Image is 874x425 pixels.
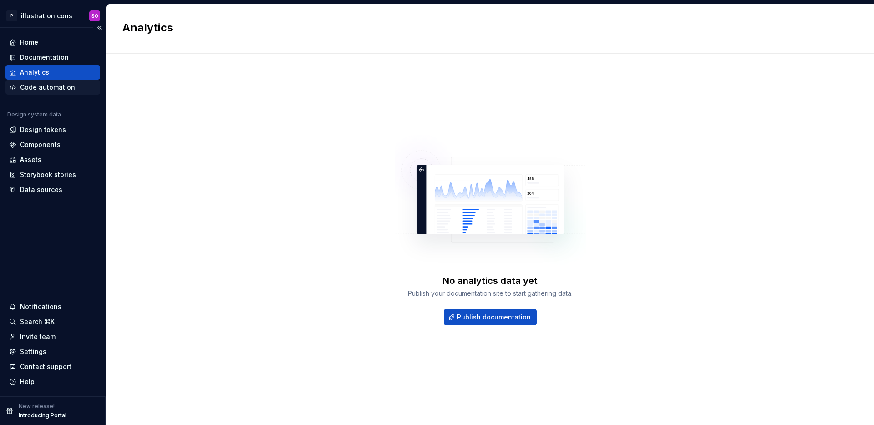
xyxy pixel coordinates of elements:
div: No analytics data yet [442,274,538,287]
a: Design tokens [5,122,100,137]
button: Collapse sidebar [93,21,106,34]
div: Components [20,140,61,149]
span: Publish documentation [457,313,531,322]
div: Storybook stories [20,170,76,179]
div: Contact support [20,362,71,371]
a: Invite team [5,329,100,344]
h2: Analytics [122,20,847,35]
div: Data sources [20,185,62,194]
button: Search ⌘K [5,314,100,329]
button: Contact support [5,359,100,374]
div: Design system data [7,111,61,118]
a: Data sources [5,182,100,197]
div: Code automation [20,83,75,92]
div: SO [91,12,98,20]
button: Notifications [5,299,100,314]
div: illustrationIcons [21,11,72,20]
div: Settings [20,347,46,356]
a: Components [5,137,100,152]
div: Documentation [20,53,69,62]
a: Assets [5,152,100,167]
div: Help [20,377,35,386]
div: Home [20,38,38,47]
p: Introducing Portal [19,412,66,419]
div: Search ⌘K [20,317,55,326]
a: Storybook stories [5,167,100,182]
button: Help [5,374,100,389]
button: PillustrationIconsSO [2,6,104,25]
div: Analytics [20,68,49,77]
div: Invite team [20,332,56,341]
a: Analytics [5,65,100,80]
a: Documentation [5,50,100,65]
button: Publish documentation [444,309,537,325]
p: New release! [19,403,55,410]
a: Code automation [5,80,100,95]
a: Settings [5,344,100,359]
div: Assets [20,155,41,164]
div: P [6,10,17,21]
div: Notifications [20,302,61,311]
a: Home [5,35,100,50]
div: Design tokens [20,125,66,134]
div: Publish your documentation site to start gathering data. [408,289,573,298]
